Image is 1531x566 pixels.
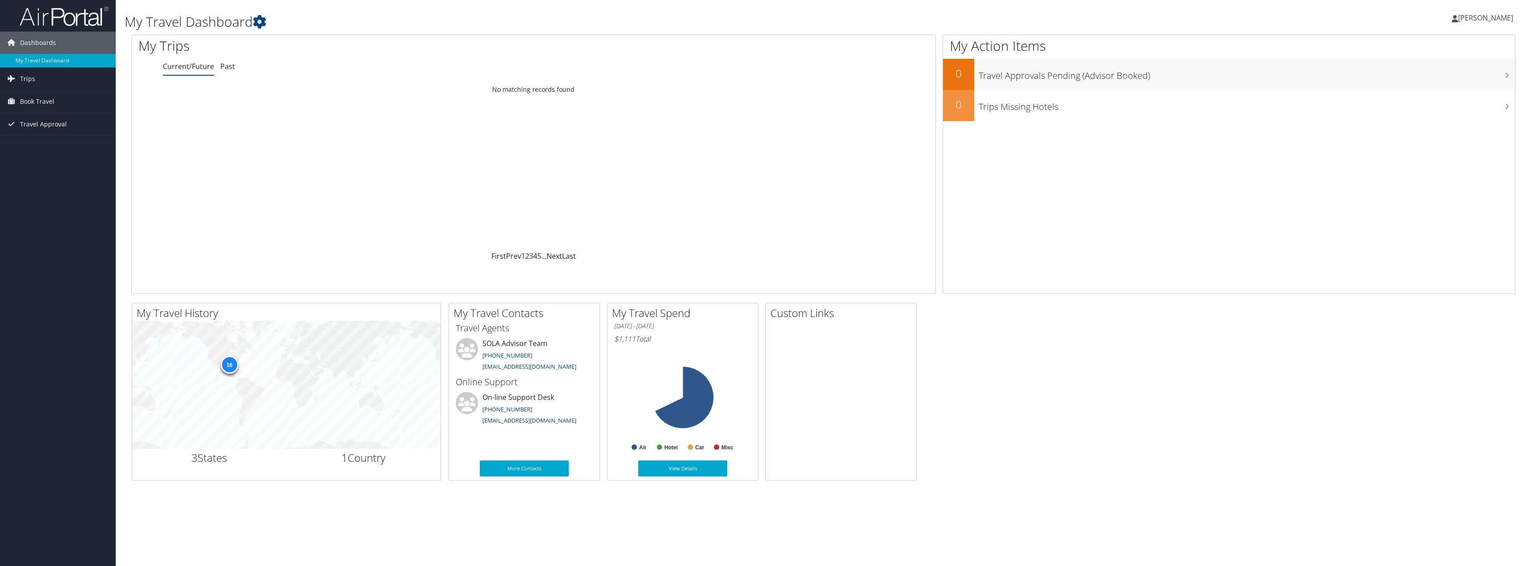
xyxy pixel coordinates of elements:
[525,251,529,261] a: 2
[482,362,576,371] a: [EMAIL_ADDRESS][DOMAIN_NAME]
[20,6,109,27] img: airportal-logo.png
[482,416,576,424] a: [EMAIL_ADDRESS][DOMAIN_NAME]
[125,12,1056,31] h1: My Travel Dashboard
[138,37,594,55] h1: My Trips
[20,68,35,90] span: Trips
[770,305,916,321] h2: Custom Links
[1452,4,1522,31] a: [PERSON_NAME]
[614,334,751,344] h6: Total
[341,450,348,465] span: 1
[482,351,532,359] a: [PHONE_NUMBER]
[562,251,576,261] a: Last
[664,444,678,451] text: Hotel
[451,392,597,428] li: On-line Support Desk
[521,251,525,261] a: 1
[132,81,936,98] td: No matching records found
[537,251,541,261] a: 5
[451,338,597,375] li: SOLA Advisor Team
[491,251,506,261] a: First
[163,61,214,71] a: Current/Future
[454,305,599,321] h2: My Travel Contacts
[695,444,704,451] text: Car
[533,251,537,261] a: 4
[943,59,1515,90] a: 0Travel Approvals Pending (Advisor Booked)
[547,251,562,261] a: Next
[541,251,547,261] span: …
[943,97,974,112] h2: 0
[480,460,569,476] a: More Contacts
[191,450,198,465] span: 3
[612,305,758,321] h2: My Travel Spend
[1458,13,1513,23] span: [PERSON_NAME]
[639,444,647,451] text: Air
[506,251,521,261] a: Prev
[614,322,751,330] h6: [DATE] - [DATE]
[456,376,593,388] h3: Online Support
[482,405,532,413] a: [PHONE_NUMBER]
[979,96,1515,113] h3: Trips Missing Hotels
[456,322,593,334] h3: Travel Agents
[20,32,56,54] span: Dashboards
[943,66,974,81] h2: 0
[20,113,67,135] span: Travel Approval
[20,90,54,113] span: Book Travel
[638,460,727,476] a: View Details
[979,65,1515,82] h3: Travel Approvals Pending (Advisor Booked)
[721,444,733,451] text: Misc
[943,90,1515,121] a: 0Trips Missing Hotels
[293,450,434,465] h2: Country
[220,61,235,71] a: Past
[220,356,238,374] div: 16
[137,305,441,321] h2: My Travel History
[943,37,1515,55] h1: My Action Items
[139,450,280,465] h2: States
[529,251,533,261] a: 3
[614,334,636,344] span: $1,111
